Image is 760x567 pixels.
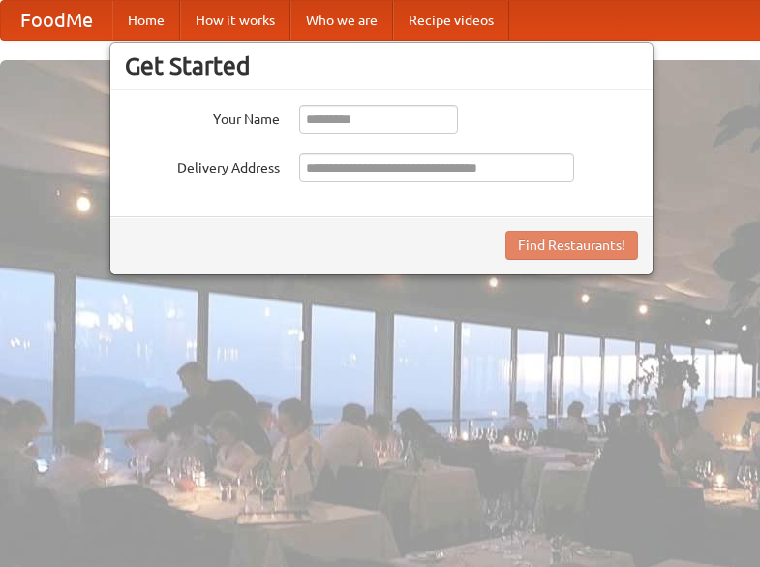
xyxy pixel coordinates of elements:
[125,51,638,80] h3: Get Started
[125,153,280,177] label: Delivery Address
[112,1,180,40] a: Home
[1,1,112,40] a: FoodMe
[393,1,509,40] a: Recipe videos
[180,1,290,40] a: How it works
[125,105,280,129] label: Your Name
[505,231,638,260] button: Find Restaurants!
[290,1,393,40] a: Who we are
